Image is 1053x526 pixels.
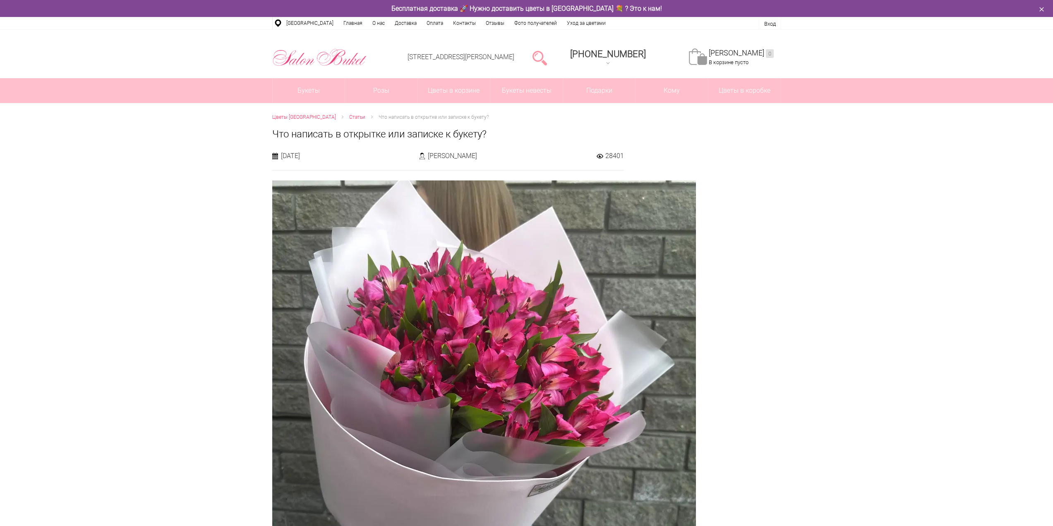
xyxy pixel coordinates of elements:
[281,17,338,29] a: [GEOGRAPHIC_DATA]
[636,78,708,103] span: Кому
[349,113,365,122] a: Статьи
[345,78,417,103] a: Розы
[272,47,367,68] img: Цветы Нижний Новгород
[709,48,774,58] a: [PERSON_NAME]
[408,53,514,61] a: [STREET_ADDRESS][PERSON_NAME]
[422,17,448,29] a: Оплата
[708,78,781,103] a: Цветы в коробке
[272,114,336,120] span: Цветы [GEOGRAPHIC_DATA]
[490,78,563,103] a: Букеты невесты
[338,17,367,29] a: Главная
[390,17,422,29] a: Доставка
[448,17,481,29] a: Контакты
[709,59,748,65] span: В корзине пусто
[605,151,624,160] span: 28401
[281,151,300,160] span: [DATE]
[570,49,646,59] div: [PHONE_NUMBER]
[379,114,489,120] span: Что написать в открытке или записке к букету?
[266,4,787,13] div: Бесплатная доставка 🚀 Нужно доставить цветы в [GEOGRAPHIC_DATA] 💐 ? Это к нам!
[509,17,562,29] a: Фото получателей
[766,49,774,58] ins: 0
[563,78,636,103] a: Подарки
[418,78,490,103] a: Цветы в корзине
[272,113,336,122] a: Цветы [GEOGRAPHIC_DATA]
[764,21,776,27] a: Вход
[273,78,345,103] a: Букеты
[428,151,477,160] span: [PERSON_NAME]
[349,114,365,120] span: Статьи
[272,127,781,142] h1: Что написать в открытке или записке к букету?
[481,17,509,29] a: Отзывы
[562,17,611,29] a: Уход за цветами
[565,46,651,70] a: [PHONE_NUMBER]
[367,17,390,29] a: О нас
